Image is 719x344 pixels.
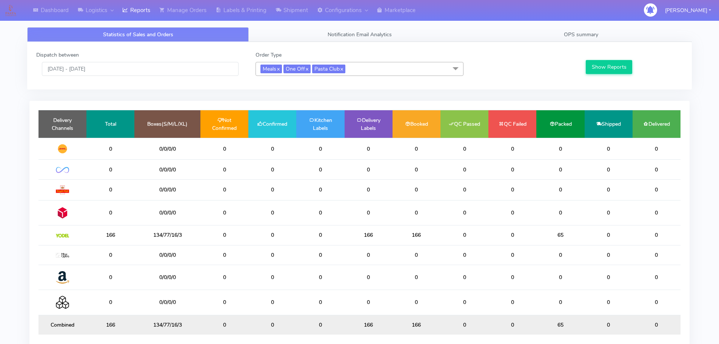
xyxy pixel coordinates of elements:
td: 0 [633,160,681,179]
td: 0 [536,160,584,179]
td: 0 [633,200,681,225]
td: 0 [345,290,393,315]
td: 0 [345,179,393,200]
td: 0 [393,245,440,265]
button: Show Reports [586,60,632,74]
td: 0 [585,138,633,160]
td: 0 [440,200,488,225]
td: 0 [200,179,248,200]
td: 0 [393,200,440,225]
td: 0 [585,200,633,225]
td: 0 [488,225,536,245]
td: 0 [248,179,296,200]
a: x [340,65,343,73]
td: 0 [633,179,681,200]
img: Royal Mail [56,185,69,194]
img: DHL [56,144,69,154]
td: Shipped [585,110,633,138]
td: 0 [86,200,134,225]
td: 0/0/0/0 [134,160,200,179]
td: 134/77/16/3 [134,315,200,335]
td: 0 [536,290,584,315]
td: Not Confirmed [200,110,248,138]
img: Yodel [56,234,69,238]
td: 0 [200,315,248,335]
a: x [305,65,308,73]
td: 166 [393,225,440,245]
td: 166 [86,315,134,335]
img: Amazon [56,271,69,284]
img: MaxOptra [56,253,69,258]
td: 0 [585,315,633,335]
td: 0 [248,290,296,315]
td: 0 [440,315,488,335]
td: 0 [345,200,393,225]
td: 0 [296,225,344,245]
td: 0 [296,265,344,290]
td: 0 [345,265,393,290]
td: Delivery Channels [38,110,86,138]
td: QC Passed [440,110,488,138]
label: Dispatch between [36,51,79,59]
td: 0 [633,315,681,335]
td: 0 [345,160,393,179]
td: Delivery Labels [345,110,393,138]
td: Total [86,110,134,138]
td: 0 [440,245,488,265]
td: 0 [633,290,681,315]
td: 65 [536,225,584,245]
td: Boxes(S/M/L/XL) [134,110,200,138]
td: 0 [393,138,440,160]
td: 0 [200,245,248,265]
td: 0 [393,179,440,200]
input: Pick the Daterange [42,62,239,76]
td: 0 [536,138,584,160]
td: 0 [248,200,296,225]
span: OPS summary [564,31,598,38]
a: x [276,65,280,73]
td: 0 [633,265,681,290]
td: 0 [536,200,584,225]
button: [PERSON_NAME] [659,3,717,18]
td: 0 [200,225,248,245]
td: 166 [393,315,440,335]
td: 0 [488,265,536,290]
td: 0 [488,290,536,315]
td: Kitchen Labels [296,110,344,138]
td: 0/0/0/0 [134,200,200,225]
span: Pasta Club [312,65,345,73]
img: DPD [56,206,69,219]
td: Delivered [633,110,681,138]
td: 0 [86,290,134,315]
td: 0 [585,265,633,290]
td: 0 [200,290,248,315]
td: 0/0/0/0 [134,138,200,160]
td: 0 [296,160,344,179]
td: 0 [488,138,536,160]
td: 0 [440,138,488,160]
img: OnFleet [56,167,69,173]
td: 0 [86,160,134,179]
span: Notification Email Analytics [328,31,392,38]
td: 0/0/0/0 [134,265,200,290]
ul: Tabs [27,27,692,42]
td: 0 [86,138,134,160]
span: Statistics of Sales and Orders [103,31,173,38]
td: 0 [585,179,633,200]
td: Combined [38,315,86,335]
td: 0 [488,315,536,335]
td: 0 [200,265,248,290]
td: 0 [248,315,296,335]
td: 0 [86,245,134,265]
td: 0 [296,245,344,265]
td: 0 [633,225,681,245]
td: Booked [393,110,440,138]
td: QC Failed [488,110,536,138]
td: 0 [585,245,633,265]
td: 0 [296,200,344,225]
td: 0 [440,179,488,200]
td: 0 [248,265,296,290]
td: 0 [440,225,488,245]
td: 0 [585,290,633,315]
td: 0 [393,290,440,315]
